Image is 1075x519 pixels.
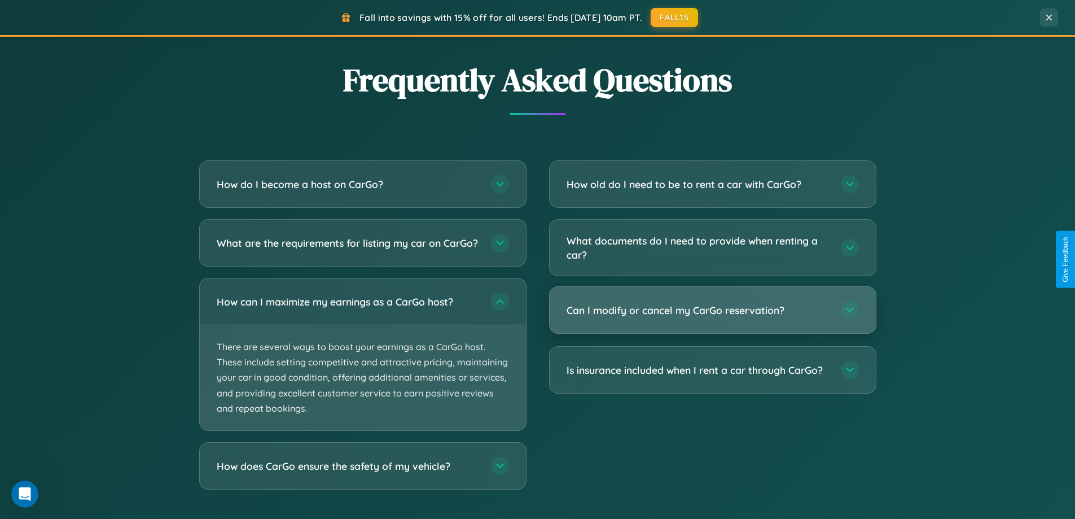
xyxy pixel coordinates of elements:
[199,58,876,102] h2: Frequently Asked Questions
[217,177,480,191] h3: How do I become a host on CarGo?
[200,325,526,430] p: There are several ways to boost your earnings as a CarGo host. These include setting competitive ...
[217,459,480,473] h3: How does CarGo ensure the safety of my vehicle?
[567,234,830,261] h3: What documents do I need to provide when renting a car?
[217,295,480,309] h3: How can I maximize my earnings as a CarGo host?
[1061,237,1069,282] div: Give Feedback
[567,177,830,191] h3: How old do I need to be to rent a car with CarGo?
[217,236,480,250] h3: What are the requirements for listing my car on CarGo?
[651,8,698,27] button: FALL15
[567,303,830,317] h3: Can I modify or cancel my CarGo reservation?
[11,481,38,508] iframe: Intercom live chat
[359,12,642,23] span: Fall into savings with 15% off for all users! Ends [DATE] 10am PT.
[567,363,830,377] h3: Is insurance included when I rent a car through CarGo?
